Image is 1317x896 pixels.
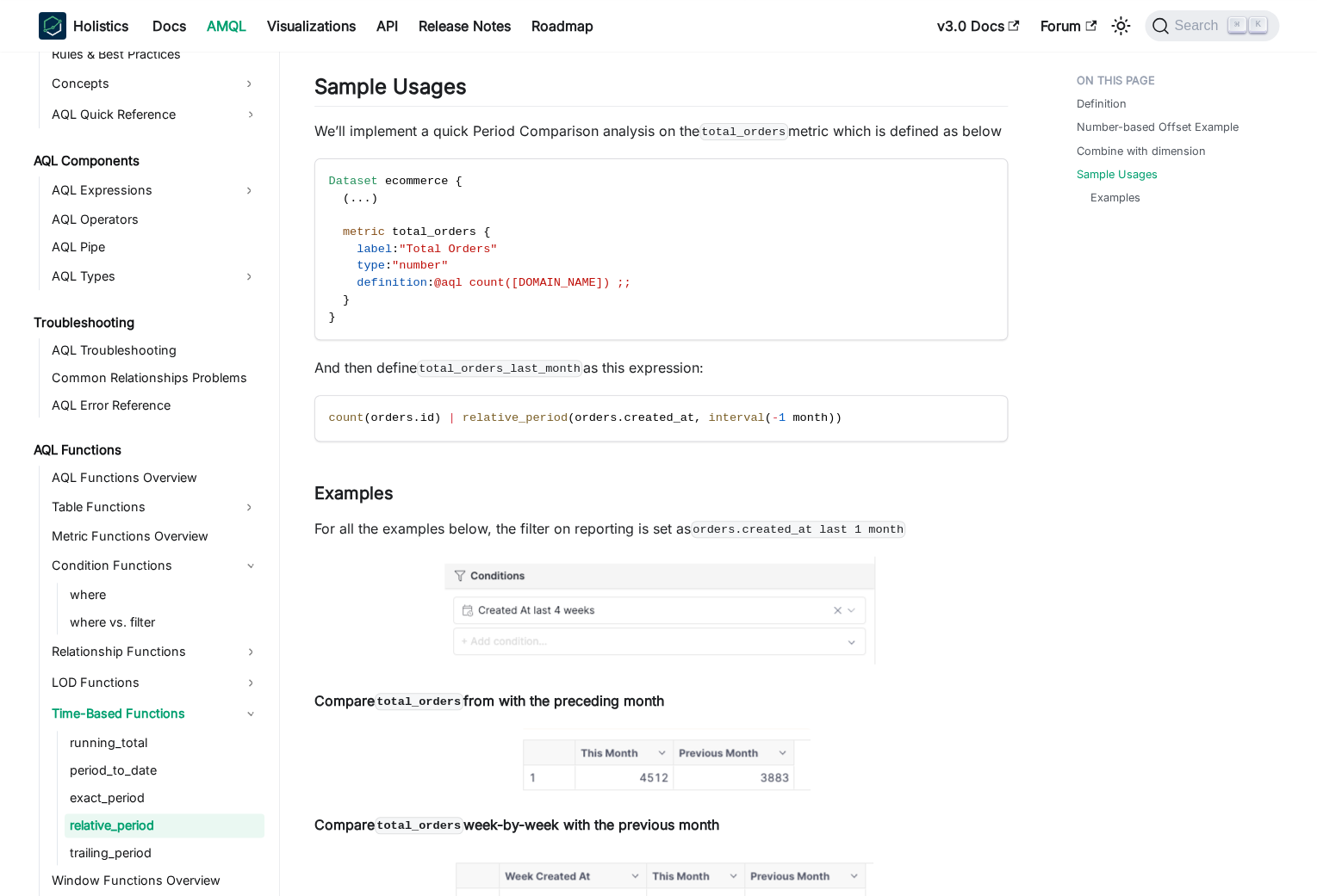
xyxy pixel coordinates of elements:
span: - [772,411,779,424]
span: created_at [624,411,694,424]
a: Time-Based Functions [47,700,264,727]
span: . [363,192,370,205]
span: total_orders [392,226,476,238]
a: Concepts [47,70,233,97]
a: Sample Usages [1077,166,1158,182]
span: @aql count([DOMAIN_NAME]) ;; [434,276,631,289]
a: Common Relationships Problems [47,366,264,390]
span: 1 [779,411,786,424]
a: AQL Error Reference [47,393,264,417]
strong: Compare week-by-week with the previous month [314,816,719,833]
p: For all the examples below, the filter on reporting is set as [314,518,1008,539]
b: Holistics [73,15,128,36]
a: AQL Pipe [47,235,264,259]
a: Combine with dimension [1077,143,1206,159]
img: example-1.png [444,556,877,664]
span: ) [835,411,842,424]
a: AQL Types [47,263,233,290]
button: Expand sidebar category 'AQL Types' [233,263,264,290]
code: total_orders [375,817,463,834]
a: where vs. filter [65,610,264,634]
span: . [413,411,419,424]
span: { [455,175,462,188]
code: total_orders [375,693,463,710]
span: : [392,243,399,256]
span: metric [343,226,385,238]
span: Dataset [329,175,378,188]
a: AQL Troubleshooting [47,338,264,362]
span: definition [357,276,427,289]
a: Forum [1030,12,1107,40]
a: Condition Functions [47,552,264,579]
span: orders [575,411,617,424]
span: ecommerce [385,175,448,188]
a: LOD Functions [47,669,264,696]
p: And then define as this expression: [314,357,1008,378]
a: running_total [65,731,264,755]
a: Roadmap [521,12,604,40]
a: Release Notes [408,12,521,40]
a: relative_period [65,813,264,837]
kbd: ⌘ [1228,17,1246,33]
span: month [792,411,828,424]
img: example-2.png [511,728,811,809]
a: Troubleshooting [28,311,264,335]
a: Rules & Best Practices [47,42,264,66]
img: Holistics [39,12,66,40]
span: ) [828,411,835,424]
a: Metric Functions Overview [47,524,264,548]
a: Number-based Offset Example [1077,119,1239,135]
span: ) [371,192,378,205]
span: { [483,226,490,238]
span: } [329,311,336,324]
a: AQL Components [28,149,264,173]
span: } [343,294,350,306]
a: Definition [1077,96,1127,112]
a: AMQL [196,12,257,40]
span: "Total Orders" [399,243,497,256]
a: where [65,583,264,607]
span: : [427,276,434,289]
span: id [420,411,434,424]
a: Window Functions Overview [47,868,264,893]
button: Expand sidebar category 'Concepts' [233,70,264,97]
code: orders.created_at last 1 month [691,521,906,538]
a: AQL Functions [28,438,264,462]
button: Expand sidebar category 'AQL Expressions' [233,176,264,204]
span: count [329,411,364,424]
a: Examples [1090,189,1140,206]
span: ( [764,411,771,424]
a: trailing_period [65,841,264,865]
span: , [694,411,701,424]
a: API [366,12,408,40]
span: relative_period [463,411,568,424]
span: ( [343,192,350,205]
a: Docs [142,12,196,40]
a: Relationship Functions [47,638,264,665]
span: label [357,243,392,256]
h3: Examples [314,483,1008,504]
a: AQL Expressions [47,176,233,204]
span: "number" [392,259,448,272]
nav: Docs sidebar [22,52,280,896]
span: . [350,192,357,205]
a: v3.0 Docs [927,12,1030,40]
a: AQL Operators [47,207,264,232]
p: We’ll implement a quick Period Comparison analysis on the metric which is defined as below [314,120,1008,141]
h2: Sample Usages [314,74,1008,107]
a: Visualizations [257,12,366,40]
a: Table Functions [47,493,233,521]
span: ) [434,411,441,424]
code: total_orders_last_month [417,360,583,377]
span: ( [568,411,575,424]
span: Search [1169,18,1228,34]
strong: Compare from with the preceding month [314,692,664,709]
code: total_orders [699,123,788,140]
a: exact_period [65,786,264,810]
span: . [617,411,624,424]
button: Switch between dark and light mode (currently light mode) [1107,12,1134,40]
button: Search (Command+K) [1145,10,1278,41]
a: AQL Quick Reference [47,101,264,128]
span: type [357,259,385,272]
a: AQL Functions Overview [47,466,264,490]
